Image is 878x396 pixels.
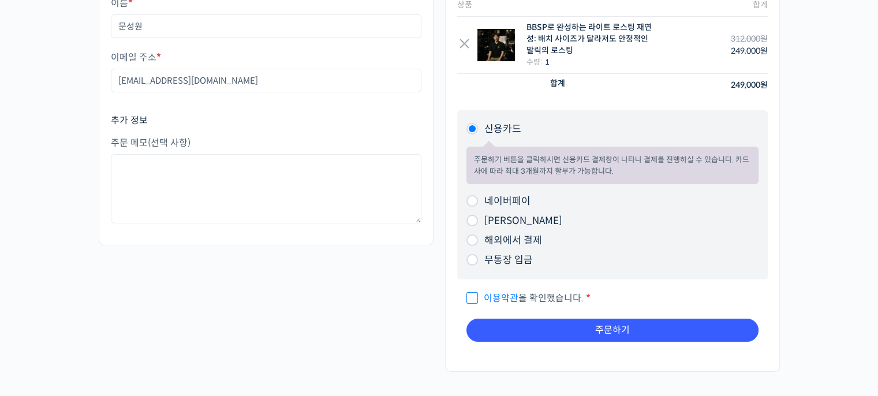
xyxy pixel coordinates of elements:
span: 홈 [36,317,43,327]
th: 합계 [457,74,659,96]
strong: 1 [545,57,550,67]
label: 해외에서 결제 [484,234,542,246]
p: 주문하기 버튼을 클릭하시면 신용카드 결제창이 나타나 결제를 진행하실 수 있습니다. 카드사에 따라 최대 3개월까지 할부가 가능합니다. [474,154,751,177]
span: 을 확인했습니다. [466,292,584,304]
button: 주문하기 [466,319,759,342]
a: 홈 [3,300,76,329]
div: BBSP로 완성하는 라이트 로스팅 재연성: 배치 사이즈가 달라져도 안정적인 말릭의 로스팅 [526,22,652,56]
span: 원 [760,80,768,90]
input: username@domain.com [111,69,421,92]
a: 대화 [76,300,149,329]
label: 네이버페이 [484,195,530,207]
label: 주문 메모 [111,138,421,148]
span: 설정 [178,317,192,327]
span: 원 [760,46,768,56]
label: 이메일 주소 [111,53,421,63]
bdi: 312,000 [731,33,768,44]
label: 신용카드 [484,123,521,135]
bdi: 249,000 [731,46,768,56]
bdi: 249,000 [731,80,768,90]
span: 대화 [106,318,119,327]
a: 설정 [149,300,222,329]
label: 무통장 입금 [484,254,533,266]
label: [PERSON_NAME] [484,215,562,227]
abbr: 필수 [156,51,161,63]
abbr: 필수 [586,292,591,304]
div: 수량: [526,56,652,68]
a: Remove this item [457,38,472,53]
h3: 추가 정보 [111,114,421,127]
span: (선택 사항) [148,137,190,149]
span: 원 [760,33,768,44]
a: 이용약관 [484,292,518,304]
